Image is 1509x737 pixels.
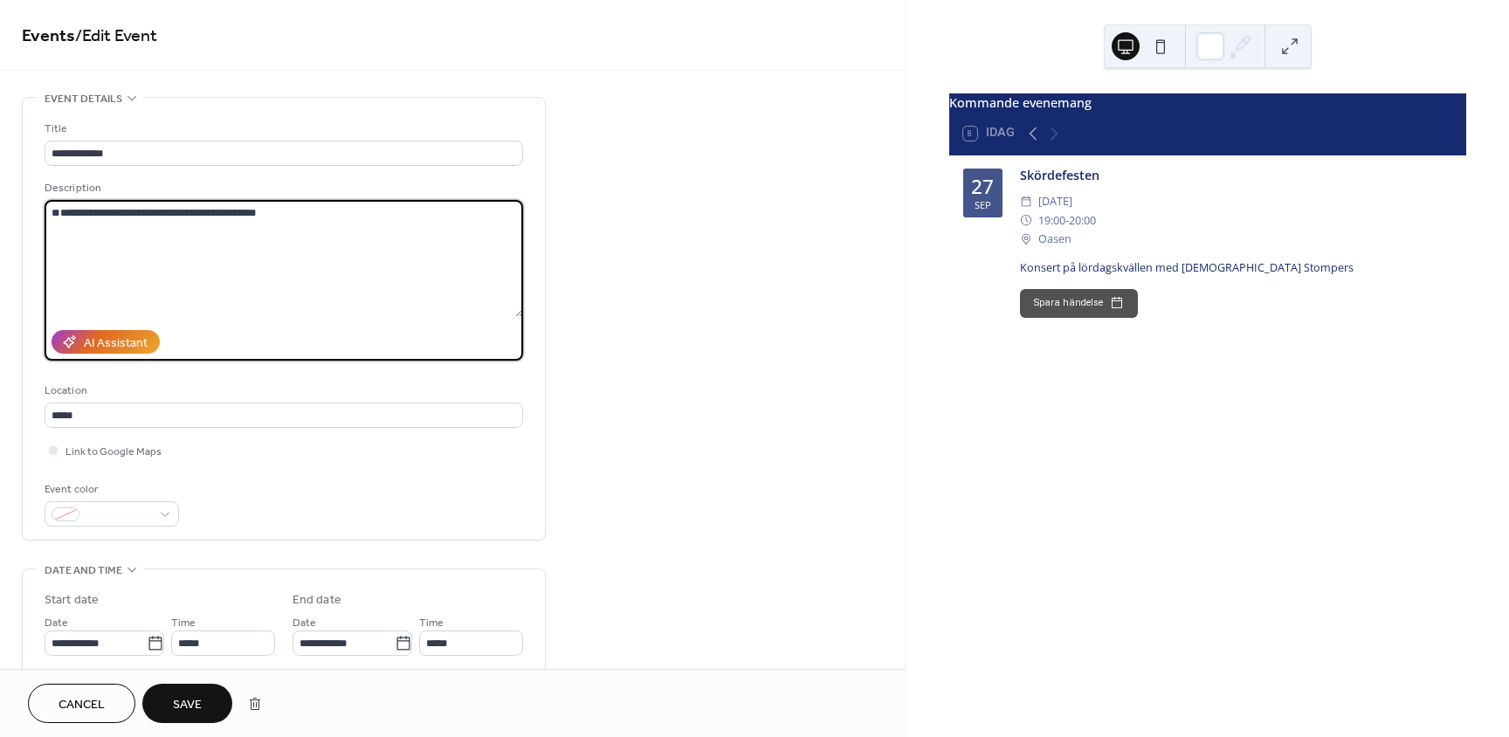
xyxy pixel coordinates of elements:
[45,561,122,580] span: Date and time
[45,120,520,138] div: Title
[45,382,520,400] div: Location
[949,93,1466,113] div: Kommande evenemang
[1020,260,1452,277] div: Konsert på lördagskvällen med [DEMOGRAPHIC_DATA] Stompers
[1020,211,1032,230] div: ​
[45,480,176,499] div: Event color
[1020,166,1452,185] div: Skördefesten
[975,200,991,210] div: sep
[142,684,232,723] button: Save
[52,330,160,354] button: AI Assistant
[1020,192,1032,210] div: ​
[1065,211,1069,230] span: -
[171,614,196,632] span: Time
[1038,230,1071,248] span: Oasen
[1038,211,1065,230] span: 19:00
[293,591,341,610] div: End date
[293,614,316,632] span: Date
[419,614,444,632] span: Time
[45,179,520,197] div: Description
[45,614,68,632] span: Date
[1020,289,1138,317] button: Spara händelse
[971,177,994,197] div: 27
[1038,192,1072,210] span: [DATE]
[22,19,75,53] a: Events
[59,696,105,714] span: Cancel
[173,696,202,714] span: Save
[45,591,99,610] div: Start date
[65,443,162,461] span: Link to Google Maps
[75,19,157,53] span: / Edit Event
[1069,211,1096,230] span: 20:00
[45,90,122,108] span: Event details
[28,684,135,723] button: Cancel
[84,334,148,353] div: AI Assistant
[1020,230,1032,248] div: ​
